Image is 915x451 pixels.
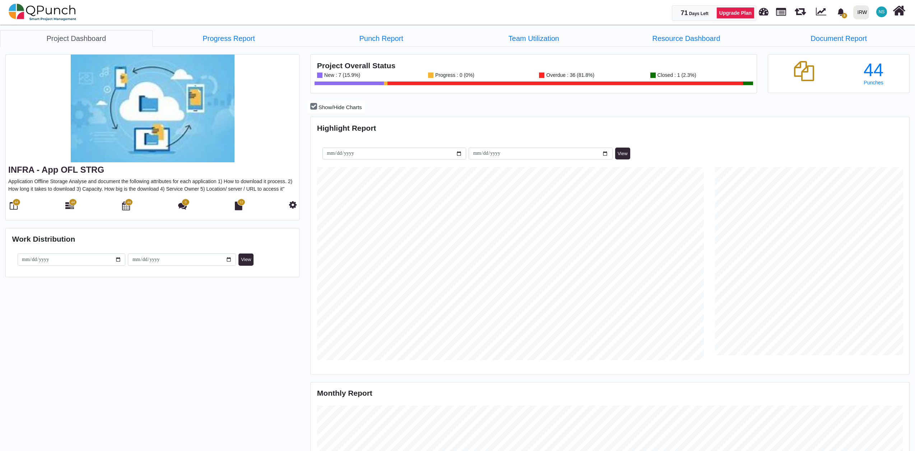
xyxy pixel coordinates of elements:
[850,0,872,24] a: IRW
[776,5,786,16] span: Projects
[837,8,845,16] svg: bell fill
[307,101,364,113] button: Show/Hide Charts
[235,201,242,210] i: Document Library
[319,104,362,110] span: Show/Hide Charts
[759,4,768,15] span: Dashboard
[153,30,305,47] a: Progress Report
[10,201,18,210] i: Board
[14,200,18,205] span: 44
[457,30,610,47] a: Team Utilization
[8,165,104,175] a: INFRA - App OFL STRG
[317,389,903,397] h4: Monthly Report
[893,4,905,18] i: Home
[433,73,474,78] div: Progress : 0 (0%)
[185,200,187,205] span: 0
[71,200,75,205] span: 44
[876,6,887,17] span: Nadeem Sheikh
[457,30,610,46] li: INFRA - App OFL STRG
[12,234,293,243] h4: Work Distribution
[656,73,696,78] div: Closed : 1 (2.3%)
[833,0,850,23] a: bell fill3
[240,200,243,205] span: 12
[835,5,847,18] div: Notification
[689,11,709,16] span: Days Left
[872,0,891,23] a: NS
[844,61,903,85] a: 44 Punches
[122,201,130,210] i: Calendar
[544,73,594,78] div: Overdue : 36 (81.8%)
[812,0,833,24] div: Dynamic Report
[681,9,688,17] span: 71
[238,254,254,266] button: View
[178,201,187,210] i: Punch Discussion
[842,13,847,18] span: 3
[305,30,457,47] a: Punch Report
[8,178,297,193] p: Application Offline Storage Analyse and document the following attributes for each application 1)...
[844,61,903,79] div: 44
[322,73,360,78] div: New : 7 (15.9%)
[864,80,883,85] span: Punches
[127,200,131,205] span: 44
[858,6,867,19] div: IRW
[289,200,297,209] i: Project Settings
[795,4,806,15] span: Releases
[317,61,751,70] h4: Project Overall Status
[610,30,763,47] a: Resource Dashboard
[716,7,754,19] a: Upgrade Plan
[762,30,915,47] a: Document Report
[317,124,903,132] h4: Highlight Report
[65,204,74,210] a: 44
[879,10,885,14] span: NS
[615,148,630,160] button: View
[9,1,76,23] img: qpunch-sp.fa6292f.png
